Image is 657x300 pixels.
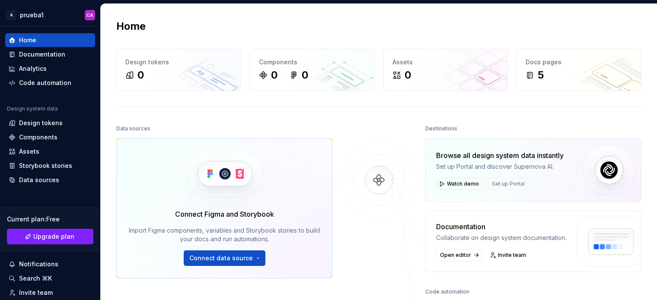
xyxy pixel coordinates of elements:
div: Storybook stories [19,161,72,170]
a: Storybook stories [5,159,95,173]
div: Components [259,58,366,66]
button: Notifications [5,257,95,271]
a: Invite team [487,249,530,261]
a: Home [5,33,95,47]
div: Design tokens [19,119,63,127]
a: Components [5,130,95,144]
a: Code automation [5,76,95,90]
a: Design tokens0 [116,49,241,91]
div: Search ⌘K [19,274,52,283]
div: Documentation [436,221,567,232]
div: 0 [302,68,308,82]
span: Connect data source [189,254,253,262]
div: 0 [405,68,411,82]
div: 0 [137,68,144,82]
span: Invite team [498,252,526,259]
div: Current plan : Free [7,215,93,224]
a: Documentation [5,47,95,61]
span: Watch demo [447,180,479,187]
a: Invite team [5,286,95,300]
h2: Home [116,19,146,33]
div: Home [19,36,36,44]
div: Connect Figma and Storybook [175,209,274,219]
a: Upgrade plan [7,229,93,244]
div: 0 [271,68,277,82]
div: Design system data [7,105,58,112]
div: Collaborate on design system documentation. [436,234,567,242]
a: Design tokens [5,116,95,130]
div: Documentation [19,50,65,59]
div: Components [19,133,57,142]
div: Import Figma components, variables and Storybook stories to build your docs and run automations. [129,226,320,243]
button: Watch demo [436,178,483,190]
button: Aprueba1CA [2,6,99,24]
div: CA [86,12,93,19]
div: Docs pages [526,58,632,66]
span: Open editor [440,252,471,259]
a: Data sources [5,173,95,187]
div: Notifications [19,260,58,268]
span: Upgrade plan [33,232,74,241]
div: Analytics [19,64,47,73]
div: prueba1 [20,11,44,19]
button: Connect data source [184,250,265,266]
div: A [6,10,16,20]
div: Destinations [425,123,457,135]
a: Analytics [5,62,95,76]
div: Design tokens [125,58,232,66]
a: Open editor [436,249,482,261]
div: Data sources [116,123,150,135]
div: Set up Portal and discover Supernova AI. [436,162,564,171]
div: Code automation [425,286,469,298]
div: Invite team [19,288,53,297]
a: Docs pages5 [517,49,641,91]
a: Assets0 [383,49,508,91]
div: Assets [392,58,499,66]
div: Browse all design system data instantly [436,150,564,161]
button: Search ⌘K [5,272,95,285]
div: Code automation [19,79,71,87]
a: Components00 [250,49,375,91]
div: Data sources [19,176,59,184]
div: 5 [538,68,544,82]
div: Assets [19,147,39,156]
a: Assets [5,145,95,158]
